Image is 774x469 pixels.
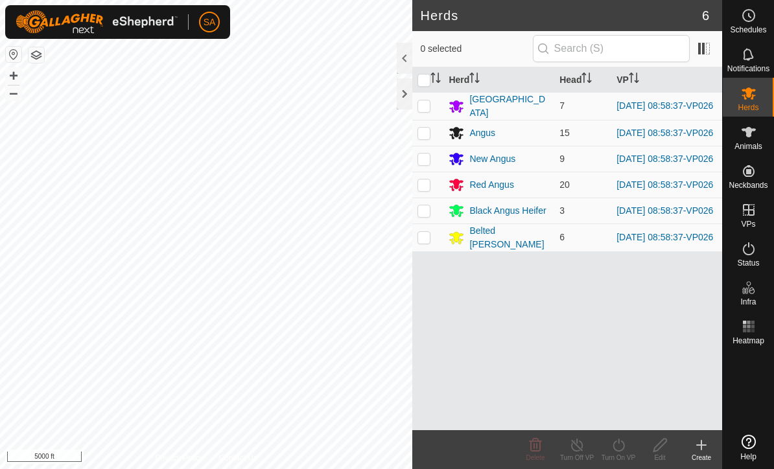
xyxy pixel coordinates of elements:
[219,452,257,464] a: Contact Us
[469,204,546,218] div: Black Angus Heifer
[734,143,762,150] span: Animals
[740,453,756,461] span: Help
[616,154,713,164] a: [DATE] 08:58:37-VP026
[737,259,759,267] span: Status
[29,47,44,63] button: Map Layers
[469,152,515,166] div: New Angus
[469,178,514,192] div: Red Angus
[420,8,701,23] h2: Herds
[581,74,592,85] p-sorticon: Activate to sort
[611,67,722,93] th: VP
[616,100,713,111] a: [DATE] 08:58:37-VP026
[6,47,21,62] button: Reset Map
[155,452,204,464] a: Privacy Policy
[616,128,713,138] a: [DATE] 08:58:37-VP026
[733,337,764,345] span: Heatmap
[469,74,480,85] p-sorticon: Activate to sort
[6,68,21,84] button: +
[533,35,690,62] input: Search (S)
[681,453,722,463] div: Create
[559,205,565,216] span: 3
[616,205,713,216] a: [DATE] 08:58:37-VP026
[469,224,549,251] div: Belted [PERSON_NAME]
[730,26,766,34] span: Schedules
[559,154,565,164] span: 9
[6,85,21,100] button: –
[559,232,565,242] span: 6
[559,128,570,138] span: 15
[430,74,441,85] p-sorticon: Activate to sort
[559,179,570,190] span: 20
[723,429,774,466] a: Help
[469,93,549,120] div: [GEOGRAPHIC_DATA]
[204,16,216,29] span: SA
[526,454,545,461] span: Delete
[598,453,639,463] div: Turn On VP
[616,232,713,242] a: [DATE] 08:58:37-VP026
[556,453,598,463] div: Turn Off VP
[616,179,713,190] a: [DATE] 08:58:37-VP026
[16,10,178,34] img: Gallagher Logo
[741,220,755,228] span: VPs
[420,42,532,56] span: 0 selected
[554,67,611,93] th: Head
[559,100,565,111] span: 7
[729,181,768,189] span: Neckbands
[702,6,709,25] span: 6
[639,453,681,463] div: Edit
[629,74,639,85] p-sorticon: Activate to sort
[740,298,756,306] span: Infra
[443,67,554,93] th: Herd
[469,126,495,140] div: Angus
[738,104,758,111] span: Herds
[727,65,769,73] span: Notifications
